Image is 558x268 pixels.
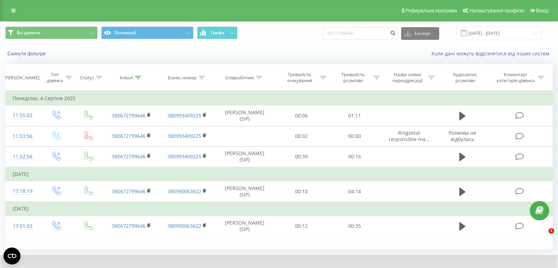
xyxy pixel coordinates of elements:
div: 17:01:03 [13,219,32,233]
a: 380672799646 [112,112,146,119]
div: Тривалість розмови [335,72,372,84]
a: 380990063622 [167,223,201,229]
span: Ringostat responsible ma... [389,129,430,142]
td: 00:10 [275,181,328,202]
span: Графік [211,30,225,35]
td: [PERSON_NAME] (SIP) [215,146,275,167]
button: Основний [101,26,194,39]
div: Співробітник [225,75,254,81]
a: 380672799646 [112,223,146,229]
td: Понеділок, 4 Серпня 2025 [6,91,553,105]
div: Бізнес номер [168,75,197,81]
button: Графік [197,26,238,39]
span: 1 [548,228,554,234]
td: [PERSON_NAME] (SIP) [215,181,275,202]
div: 11:53:56 [13,129,32,143]
td: 00:02 [275,126,328,146]
a: 380993409225 [167,133,201,139]
button: Open CMP widget [4,248,20,264]
span: Вихід [536,8,548,13]
a: 380672799646 [112,133,146,139]
div: Аудіозапис розмови [443,72,487,84]
td: 00:16 [328,146,382,167]
button: Всі дзвінки [5,26,98,39]
td: 00:35 [328,216,382,236]
div: 11:55:02 [13,109,32,122]
a: Коли дані можуть відрізнятися вiд інших систем [431,50,553,57]
button: Експорт [401,27,439,40]
a: 380990063622 [167,188,201,195]
span: Реферальна програма [405,8,457,13]
a: 380672799646 [112,153,146,160]
div: 17:18:19 [13,184,32,198]
span: Налаштування профілю [469,8,524,13]
div: Тривалість очікування [281,72,318,84]
input: Пошук за номером [323,27,398,40]
button: Скинути фільтри [5,50,49,57]
td: [PERSON_NAME] (SIP) [215,105,275,126]
td: 00:06 [275,105,328,126]
div: [PERSON_NAME] [4,75,39,81]
span: Всі дзвінки [17,30,40,36]
div: Назва схеми переадресації [389,72,427,84]
a: 380993409225 [167,153,201,160]
td: [DATE] [6,167,553,181]
div: 11:52:56 [13,150,32,164]
a: 380993409225 [167,112,201,119]
div: Коментар/категорія дзвінка [495,72,536,84]
iframe: Intercom live chat [534,228,551,245]
td: 00:39 [275,146,328,167]
div: Тип дзвінка [46,72,64,84]
td: 00:00 [328,126,382,146]
td: [PERSON_NAME] (SIP) [215,216,275,236]
td: 00:12 [275,216,328,236]
span: Розмова не відбулась [449,129,476,142]
td: [DATE] [6,202,553,216]
a: 380672799646 [112,188,146,195]
td: 04:14 [328,181,382,202]
div: Клієнт [120,75,133,81]
td: 01:11 [328,105,382,126]
div: Статус [80,75,94,81]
